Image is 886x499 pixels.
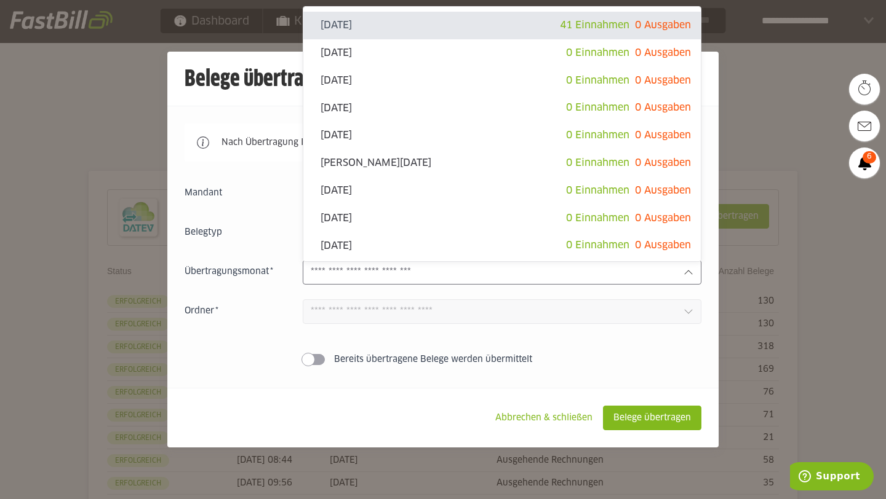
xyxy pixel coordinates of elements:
[566,158,629,168] span: 0 Einnahmen
[635,103,691,112] span: 0 Ausgaben
[303,12,701,39] sl-option: [DATE]
[303,259,701,287] sl-option: [DATE]
[635,240,691,250] span: 0 Ausgaben
[566,213,629,223] span: 0 Einnahmen
[566,240,629,250] span: 0 Einnahmen
[303,122,701,149] sl-option: [DATE]
[566,76,629,85] span: 0 Einnahmen
[635,213,691,223] span: 0 Ausgaben
[566,48,629,58] span: 0 Einnahmen
[303,205,701,232] sl-option: [DATE]
[303,177,701,205] sl-option: [DATE]
[635,186,691,195] span: 0 Ausgaben
[635,158,691,168] span: 0 Ausgaben
[485,406,603,430] sl-button: Abbrechen & schließen
[849,147,880,178] a: 6
[863,151,876,163] span: 6
[566,186,629,195] span: 0 Einnahmen
[603,406,701,430] sl-button: Belege übertragen
[303,232,701,259] sl-option: [DATE]
[635,48,691,58] span: 0 Ausgaben
[303,149,701,177] sl-option: [PERSON_NAME][DATE]
[303,67,701,95] sl-option: [DATE]
[635,20,691,30] span: 0 Ausgaben
[303,39,701,67] sl-option: [DATE]
[635,130,691,140] span: 0 Ausgaben
[185,353,701,366] sl-switch: Bereits übertragene Belege werden übermittelt
[566,103,629,112] span: 0 Einnahmen
[566,130,629,140] span: 0 Einnahmen
[560,20,629,30] span: 41 Einnahmen
[635,76,691,85] span: 0 Ausgaben
[303,94,701,122] sl-option: [DATE]
[790,462,874,493] iframe: Öffnet ein Widget, in dem Sie weitere Informationen finden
